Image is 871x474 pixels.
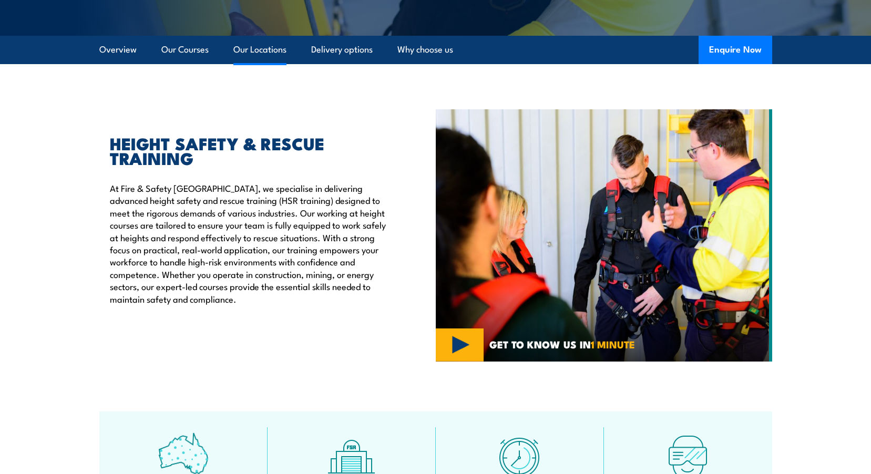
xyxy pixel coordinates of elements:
[397,36,453,64] a: Why choose us
[99,36,137,64] a: Overview
[110,182,387,305] p: At Fire & Safety [GEOGRAPHIC_DATA], we specialise in delivering advanced height safety and rescue...
[110,136,387,165] h2: HEIGHT SAFETY & RESCUE TRAINING
[311,36,373,64] a: Delivery options
[699,36,772,64] button: Enquire Now
[233,36,286,64] a: Our Locations
[591,336,635,352] strong: 1 MINUTE
[489,339,635,349] span: GET TO KNOW US IN
[161,36,209,64] a: Our Courses
[436,109,772,362] img: Fire & Safety Australia offer working at heights courses and training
